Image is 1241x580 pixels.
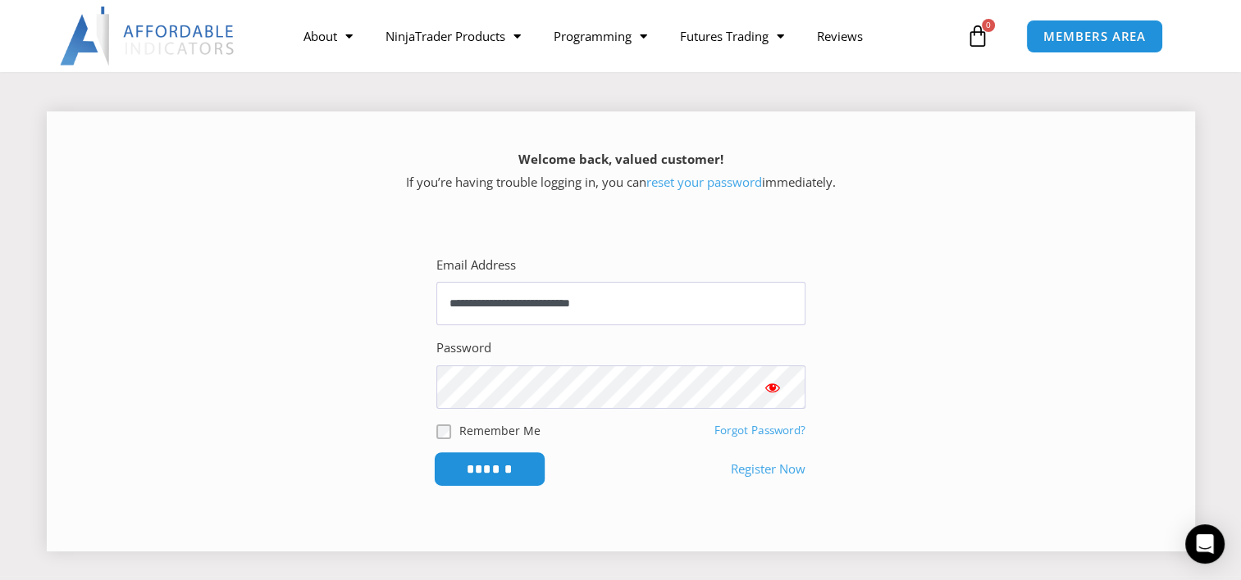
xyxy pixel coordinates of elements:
label: Password [436,337,491,360]
a: reset your password [646,174,762,190]
label: Remember Me [459,422,541,439]
a: Register Now [731,458,805,481]
a: Programming [537,17,664,55]
img: LogoAI | Affordable Indicators – NinjaTrader [60,7,236,66]
span: 0 [982,19,995,32]
a: Forgot Password? [714,423,805,437]
span: MEMBERS AREA [1043,30,1146,43]
a: Reviews [801,17,879,55]
div: Open Intercom Messenger [1185,524,1225,564]
button: Show password [740,365,805,409]
a: Futures Trading [664,17,801,55]
a: About [287,17,369,55]
nav: Menu [287,17,962,55]
a: NinjaTrader Products [369,17,537,55]
label: Email Address [436,254,516,277]
a: MEMBERS AREA [1026,20,1163,53]
a: 0 [942,12,1014,60]
strong: Welcome back, valued customer! [518,151,723,167]
p: If you’re having trouble logging in, you can immediately. [75,148,1166,194]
